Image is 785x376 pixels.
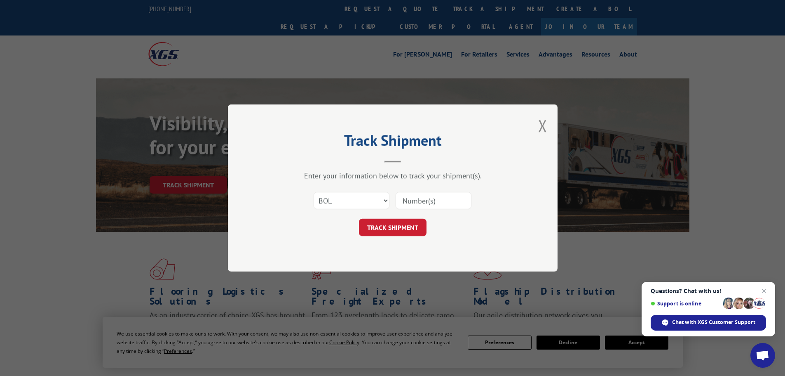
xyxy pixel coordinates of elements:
[651,300,720,307] span: Support is online
[269,171,516,180] div: Enter your information below to track your shipment(s).
[651,315,766,331] span: Chat with XGS Customer Support
[651,288,766,294] span: Questions? Chat with us!
[359,219,426,236] button: TRACK SHIPMENT
[538,115,547,137] button: Close modal
[396,192,471,209] input: Number(s)
[672,319,755,326] span: Chat with XGS Customer Support
[269,135,516,150] h2: Track Shipment
[750,343,775,368] a: Open chat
